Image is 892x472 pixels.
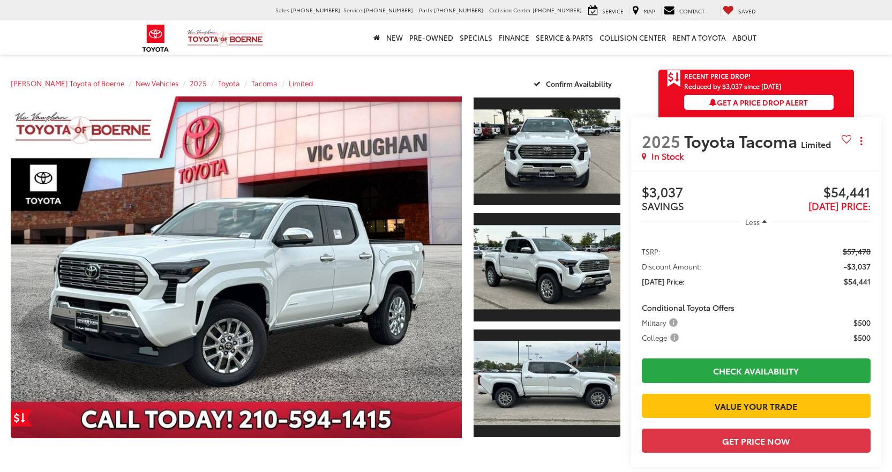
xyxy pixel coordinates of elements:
a: Tacoma [251,78,278,88]
img: Vic Vaughan Toyota of Boerne [187,29,264,48]
button: Less [740,212,772,231]
img: 2025 Toyota Tacoma Limited [6,95,466,440]
a: Get Price Drop Alert [11,409,32,426]
a: New [383,20,406,55]
span: Sales [275,6,289,14]
span: Saved [738,7,756,15]
a: Toyota [218,78,240,88]
span: Contact [679,7,704,15]
a: Expand Photo 2 [474,212,620,322]
span: Less [745,217,760,227]
span: SAVINGS [642,199,684,213]
a: Contact [661,5,707,17]
a: Pre-Owned [406,20,456,55]
button: Military [642,317,681,328]
a: Expand Photo 0 [11,96,462,438]
a: Collision Center [596,20,669,55]
span: Conditional Toyota Offers [642,302,734,313]
a: Check Availability [642,358,871,383]
span: College [642,332,681,343]
span: Map [643,7,655,15]
span: [DATE] Price: [642,276,685,287]
span: [PHONE_NUMBER] [533,6,582,14]
a: New Vehicles [136,78,178,88]
span: $57,478 [843,246,871,257]
span: Service [343,6,362,14]
span: Parts [419,6,432,14]
button: Get Price Now [642,429,871,453]
span: In Stock [651,150,684,162]
a: Specials [456,20,496,55]
a: Service & Parts: Opens in a new tab [533,20,596,55]
a: Value Your Trade [642,394,871,418]
span: $500 [853,332,871,343]
span: Limited [801,138,831,150]
span: $500 [853,317,871,328]
span: [DATE] Price: [808,199,871,213]
span: Get a Price Drop Alert [709,97,808,108]
span: Confirm Availability [546,79,612,88]
img: 2025 Toyota Tacoma Limited [472,109,621,193]
a: About [729,20,760,55]
span: $54,441 [756,185,871,201]
a: Map [629,5,658,17]
span: [PHONE_NUMBER] [434,6,483,14]
a: Finance [496,20,533,55]
img: 2025 Toyota Tacoma Limited [472,341,621,425]
a: Service [586,5,626,17]
span: Get Price Drop Alert [667,70,681,88]
a: 2025 [190,78,207,88]
span: 2025 [642,129,680,152]
span: [PHONE_NUMBER] [291,6,340,14]
span: TSRP: [642,246,661,257]
img: 2025 Toyota Tacoma Limited [472,225,621,309]
span: Reduced by $3,037 since [DATE] [684,83,834,89]
a: Expand Photo 1 [474,96,620,206]
img: Toyota [136,21,176,56]
span: -$3,037 [844,261,871,272]
a: Get Price Drop Alert Recent Price Drop! [658,70,854,83]
a: Expand Photo 3 [474,328,620,438]
span: $54,441 [844,276,871,287]
button: Confirm Availability [528,74,620,93]
span: dropdown dots [860,137,862,145]
span: Recent Price Drop! [684,71,751,80]
button: College [642,332,683,343]
a: My Saved Vehicles [720,5,759,17]
button: Actions [852,131,871,150]
span: Toyota Tacoma [684,129,801,152]
span: [PHONE_NUMBER] [364,6,413,14]
span: Military [642,317,680,328]
a: [PERSON_NAME] Toyota of Boerne [11,78,124,88]
a: Rent a Toyota [669,20,729,55]
a: Limited [289,78,313,88]
span: $3,037 [642,185,756,201]
span: Service [602,7,624,15]
span: Discount Amount: [642,261,702,272]
span: Collision Center [489,6,531,14]
a: Home [370,20,383,55]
